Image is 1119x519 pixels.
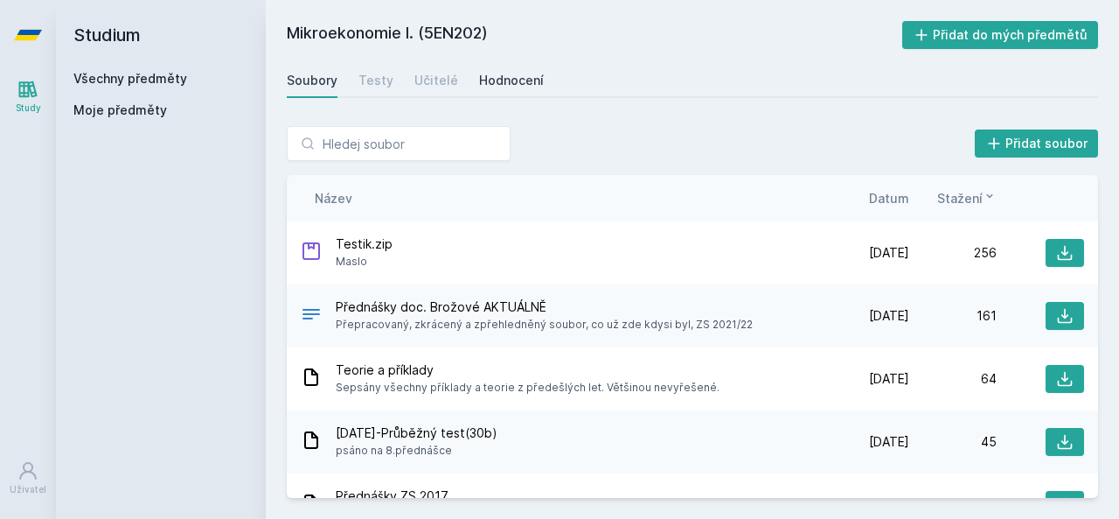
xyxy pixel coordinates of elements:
span: [DATE] [869,370,909,388]
span: Maslo [336,253,393,270]
span: Přepracovaný, zkrácený a zpřehledněný soubor, co už zde kdysi byl, ZS 2021/22 [336,316,753,333]
div: Uživatel [10,483,46,496]
button: Název [315,189,352,207]
div: 161 [909,307,997,325]
div: 45 [909,433,997,451]
button: Přidat do mých předmětů [902,21,1099,49]
a: Uživatel [3,452,52,505]
div: 256 [909,244,997,262]
span: Stažení [937,189,983,207]
div: 26 [909,496,997,514]
span: Přednášky ZS 2017 [336,487,448,505]
div: ZIP [301,241,322,266]
div: .PDF [301,304,322,329]
a: Všechny předměty [73,71,187,86]
span: [DATE] [869,244,909,262]
a: Study [3,70,52,123]
button: Přidat soubor [975,130,1099,158]
span: [DATE] [869,307,909,325]
span: [DATE] [869,496,909,514]
a: Soubory [287,63,337,98]
a: Učitelé [414,63,458,98]
div: Testy [358,72,393,89]
button: Datum [869,189,909,207]
a: Hodnocení [479,63,544,98]
span: Teorie a příklady [336,361,719,379]
div: Study [16,102,41,115]
input: Hledej soubor [287,126,511,161]
div: Učitelé [414,72,458,89]
span: psáno na 8.přednášce [336,442,497,459]
span: [DATE]-Průběžný test(30b) [336,424,497,442]
span: Přednášky doc. Brožové AKTUÁLNĚ [336,298,753,316]
span: Moje předměty [73,102,167,119]
div: Hodnocení [479,72,544,89]
span: Sepsány všechny příklady a teorie z předešlých let. Většinou nevyřešené. [336,379,719,396]
span: [DATE] [869,433,909,451]
div: Soubory [287,72,337,89]
div: 64 [909,370,997,388]
button: Stažení [937,189,997,207]
h2: Mikroekonomie I. (5EN202) [287,21,902,49]
span: Testik.zip [336,235,393,253]
a: Testy [358,63,393,98]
